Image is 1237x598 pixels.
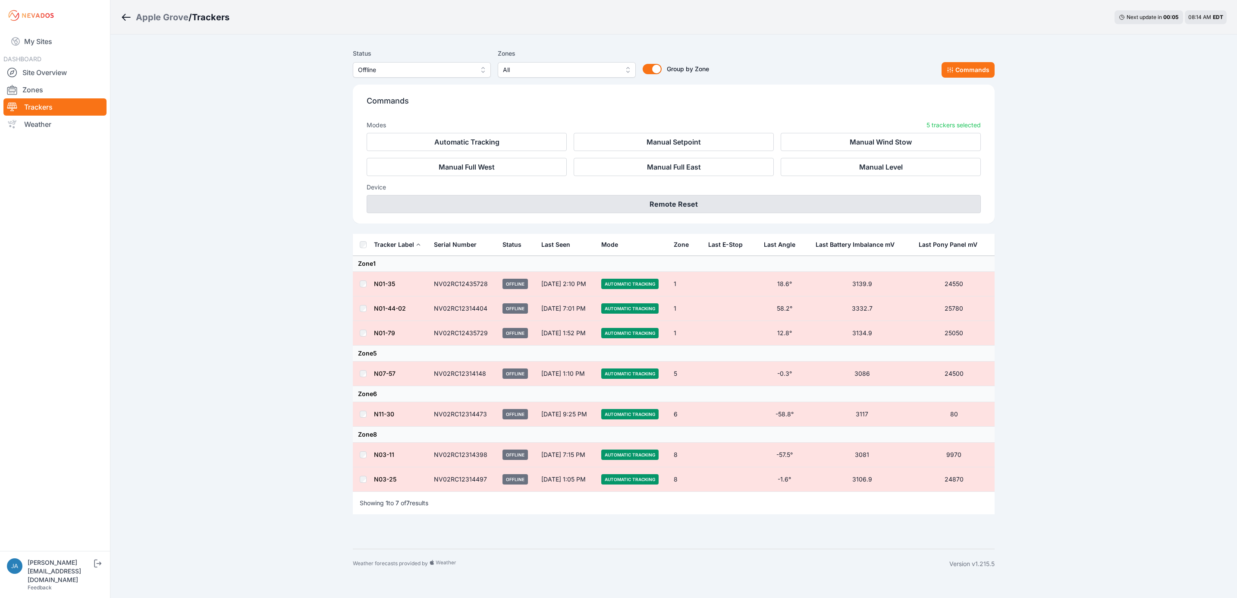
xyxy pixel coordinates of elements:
[536,467,596,492] td: [DATE] 1:05 PM
[502,328,528,338] span: Offline
[601,409,659,419] span: Automatic Tracking
[429,467,497,492] td: NV02RC12314497
[367,183,981,192] h3: Device
[536,321,596,346] td: [DATE] 1:52 PM
[374,329,395,337] a: N01-79
[28,584,52,591] a: Feedback
[759,467,811,492] td: -1.6°
[498,62,636,78] button: All
[502,279,528,289] span: Offline
[367,133,567,151] button: Automatic Tracking
[810,272,913,296] td: 3139.9
[3,55,41,63] span: DASHBOARD
[429,272,497,296] td: NV02RC12435728
[759,402,811,427] td: -58.8°
[816,234,901,255] button: Last Battery Imbalance mV
[353,560,949,568] div: Weather forecasts provided by
[7,9,55,22] img: Nevados
[574,158,774,176] button: Manual Full East
[502,234,528,255] button: Status
[919,234,984,255] button: Last Pony Panel mV
[759,272,811,296] td: 18.6°
[3,64,107,81] a: Site Overview
[429,296,497,321] td: NV02RC12314404
[759,321,811,346] td: 12.8°
[810,402,913,427] td: 3117
[396,499,399,507] span: 7
[601,328,659,338] span: Automatic Tracking
[3,81,107,98] a: Zones
[360,499,428,507] p: Showing to of results
[7,558,22,574] img: jakub.przychodzien@energix-group.com
[601,234,625,255] button: Mode
[667,65,709,72] span: Group by Zone
[374,305,406,312] a: N01-44-02
[601,279,659,289] span: Automatic Tracking
[669,296,703,321] td: 1
[541,234,591,255] div: Last Seen
[406,499,410,507] span: 7
[601,303,659,314] span: Automatic Tracking
[669,402,703,427] td: 6
[914,321,995,346] td: 25050
[764,234,802,255] button: Last Angle
[353,48,491,59] label: Status
[574,133,774,151] button: Manual Setpoint
[781,158,981,176] button: Manual Level
[926,121,981,129] p: 5 trackers selected
[759,296,811,321] td: 58.2°
[810,296,913,321] td: 3332.7
[374,475,396,483] a: N03-25
[434,234,483,255] button: Serial Number
[914,467,995,492] td: 24870
[914,272,995,296] td: 24550
[914,296,995,321] td: 25780
[914,362,995,386] td: 24500
[3,31,107,52] a: My Sites
[367,195,981,213] button: Remote Reset
[502,474,528,485] span: Offline
[503,65,618,75] span: All
[3,98,107,116] a: Trackers
[810,443,913,467] td: 3081
[353,346,995,362] td: Zone 5
[502,368,528,379] span: Offline
[367,95,981,114] p: Commands
[669,321,703,346] td: 1
[429,321,497,346] td: NV02RC12435729
[536,296,596,321] td: [DATE] 7:01 PM
[669,272,703,296] td: 1
[353,386,995,402] td: Zone 6
[669,467,703,492] td: 8
[601,368,659,379] span: Automatic Tracking
[764,240,795,249] div: Last Angle
[708,234,750,255] button: Last E-Stop
[374,234,421,255] button: Tracker Label
[601,240,618,249] div: Mode
[498,48,636,59] label: Zones
[914,402,995,427] td: 80
[188,11,192,23] span: /
[1163,14,1179,21] div: 00 : 05
[367,121,386,129] h3: Modes
[942,62,995,78] button: Commands
[353,427,995,443] td: Zone 8
[601,474,659,485] span: Automatic Tracking
[374,410,394,418] a: N11-30
[136,11,188,23] div: Apple Grove
[781,133,981,151] button: Manual Wind Stow
[429,443,497,467] td: NV02RC12314398
[502,303,528,314] span: Offline
[669,443,703,467] td: 8
[1188,14,1211,20] span: 08:14 AM
[386,499,388,507] span: 1
[810,362,913,386] td: 3086
[374,370,396,377] a: N07-57
[674,240,689,249] div: Zone
[429,402,497,427] td: NV02RC12314473
[121,6,229,28] nav: Breadcrumb
[536,272,596,296] td: [DATE] 2:10 PM
[674,234,696,255] button: Zone
[914,443,995,467] td: 9970
[536,443,596,467] td: [DATE] 7:15 PM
